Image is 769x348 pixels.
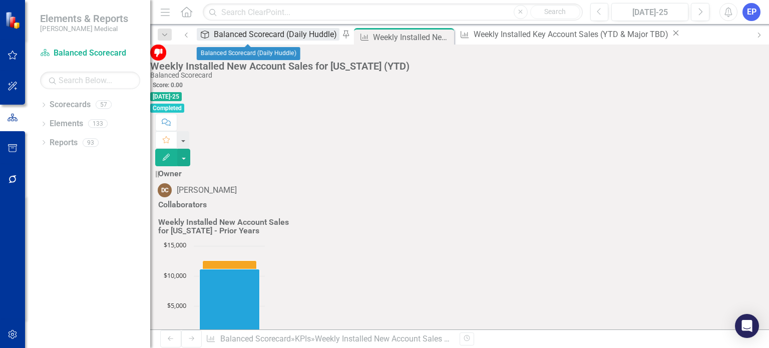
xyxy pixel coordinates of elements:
[474,28,671,41] div: Weekly Installed Key Account Sales (YTD & Major TBD)
[315,334,520,343] div: Weekly Installed New Account Sales for [US_STATE] (YTD)
[220,334,291,343] a: Balanced Scorecard
[50,137,78,149] a: Reports
[150,81,185,90] span: Score: 0.00
[150,61,764,72] div: Weekly Installed New Account Sales for [US_STATE] (YTD)
[158,218,297,235] h3: Weekly Installed New Account Sales for [US_STATE] - Prior Years
[83,138,99,147] div: 93
[150,104,184,113] span: Completed
[40,72,140,89] input: Search Below...
[88,120,108,128] div: 133
[167,301,186,310] text: $5,000
[177,185,237,196] div: [PERSON_NAME]
[203,261,257,337] g: Target (YTD), bar series 2 of 2 with 1 bar.
[544,8,566,16] span: Search
[214,28,339,41] div: Balanced Scorecard (Daily Huddle)
[50,118,83,130] a: Elements
[158,183,172,197] div: DC
[200,269,260,337] path: 2024, 11,111. Actual (YTD).
[164,271,186,280] text: $10,000
[150,72,764,79] div: Balanced Scorecard
[735,314,759,338] div: Open Intercom Messenger
[40,25,128,33] small: [PERSON_NAME] Medical
[611,3,688,21] button: [DATE]-25
[197,28,339,41] a: Balanced Scorecard (Daily Huddle)
[5,12,23,29] img: ClearPoint Strategy
[456,28,670,41] a: Weekly Installed Key Account Sales (YTD & Major TBD)
[742,3,760,21] button: EP
[158,200,207,209] h3: Collaborators
[615,7,685,19] div: [DATE]-25
[96,101,112,109] div: 57
[40,13,128,25] span: Elements & Reports
[200,269,260,337] g: Actual (YTD), bar series 1 of 2 with 1 bar.
[150,45,166,61] img: Below Target
[40,48,140,59] a: Balanced Scorecard
[203,4,582,21] input: Search ClearPoint...
[206,333,452,345] div: » »
[203,261,257,337] path: 2024, 12,588. Target (YTD).
[150,92,182,101] span: [DATE]-25
[164,240,186,249] text: $15,000
[197,47,300,60] div: Balanced Scorecard (Daily Huddle)
[295,334,311,343] a: KPIs
[373,31,452,44] div: Weekly Installed New Account Sales for [US_STATE] (YTD)
[158,169,182,178] h3: Owner
[530,5,580,19] button: Search
[50,99,91,111] a: Scorecards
